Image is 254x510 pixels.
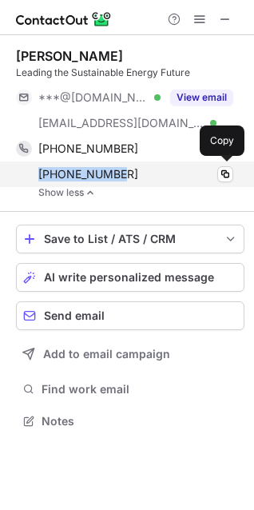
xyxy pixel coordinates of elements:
span: Send email [44,309,105,322]
a: Show less [38,187,244,198]
button: Notes [16,410,244,432]
img: ContactOut v5.3.10 [16,10,112,29]
div: [PERSON_NAME] [16,48,123,64]
div: Leading the Sustainable Energy Future [16,66,244,80]
div: Save to List / ATS / CRM [44,233,216,245]
span: AI write personalized message [44,271,214,284]
span: [EMAIL_ADDRESS][DOMAIN_NAME] [38,116,204,130]
button: save-profile-one-click [16,225,244,253]
button: Reveal Button [170,90,233,106]
span: [PHONE_NUMBER] [38,167,138,181]
span: Notes [42,414,238,428]
button: Add to email campaign [16,340,244,369]
img: - [85,187,95,198]
span: ***@[DOMAIN_NAME] [38,90,149,105]
button: Send email [16,301,244,330]
button: Find work email [16,378,244,400]
span: Add to email campaign [43,348,170,361]
button: AI write personalized message [16,263,244,292]
span: Find work email [42,382,238,396]
span: [PHONE_NUMBER] [38,141,138,156]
